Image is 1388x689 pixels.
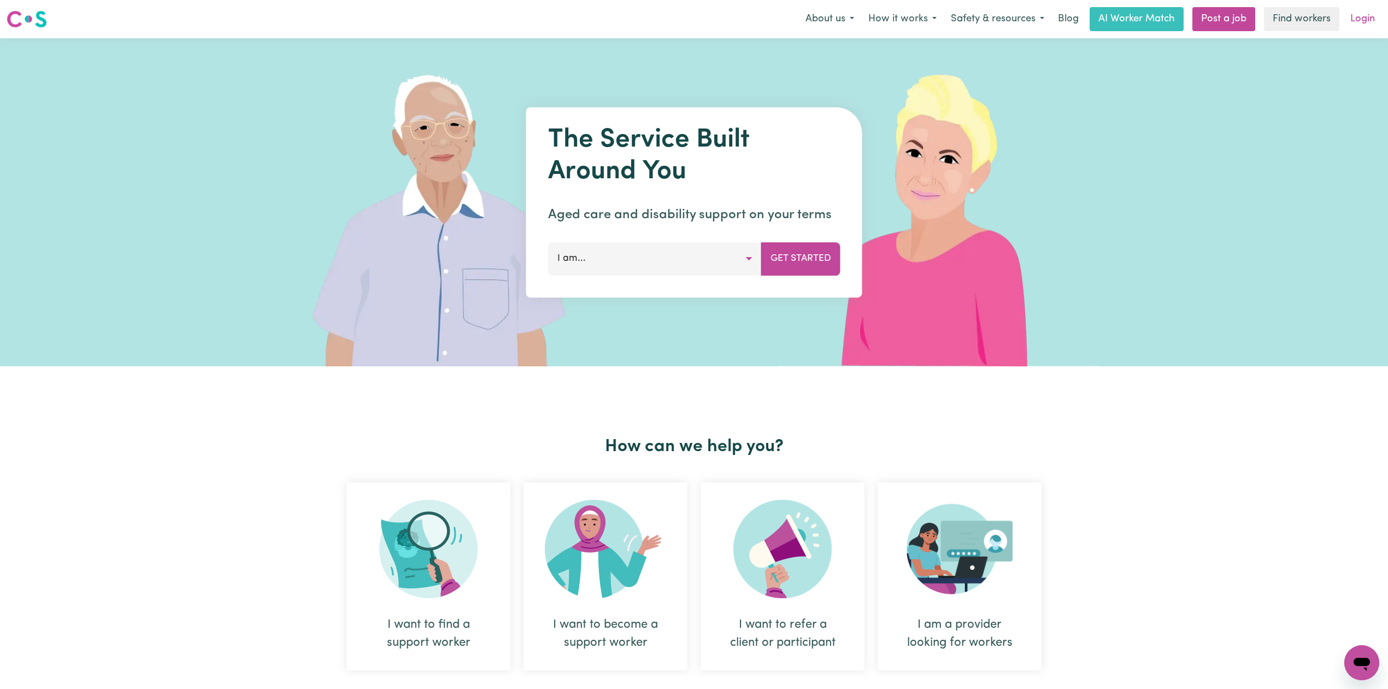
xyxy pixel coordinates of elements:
a: Blog [1051,7,1085,31]
a: Careseekers logo [7,7,47,32]
a: Find workers [1264,7,1339,31]
div: I want to refer a client or participant [727,616,838,652]
button: I am... [548,242,762,275]
div: I want to refer a client or participant [701,482,864,670]
div: I want to find a support worker [346,482,510,670]
img: Become Worker [545,500,666,598]
iframe: Button to launch messaging window [1344,645,1379,680]
img: Provider [907,500,1013,598]
button: About us [798,8,861,31]
h2: How can we help you? [340,436,1048,457]
button: How it works [861,8,944,31]
div: I am a provider looking for workers [904,616,1015,652]
div: I am a provider looking for workers [878,482,1042,670]
button: Get Started [761,242,840,275]
img: Search [379,500,478,598]
div: I want to become a support worker [550,616,661,652]
div: I want to find a support worker [373,616,484,652]
a: AI Worker Match [1090,7,1184,31]
a: Post a job [1192,7,1255,31]
div: I want to become a support worker [524,482,687,670]
p: Aged care and disability support on your terms [548,205,840,225]
a: Login [1344,7,1381,31]
img: Refer [733,500,832,598]
button: Safety & resources [944,8,1051,31]
h1: The Service Built Around You [548,125,840,188]
img: Careseekers logo [7,9,47,29]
